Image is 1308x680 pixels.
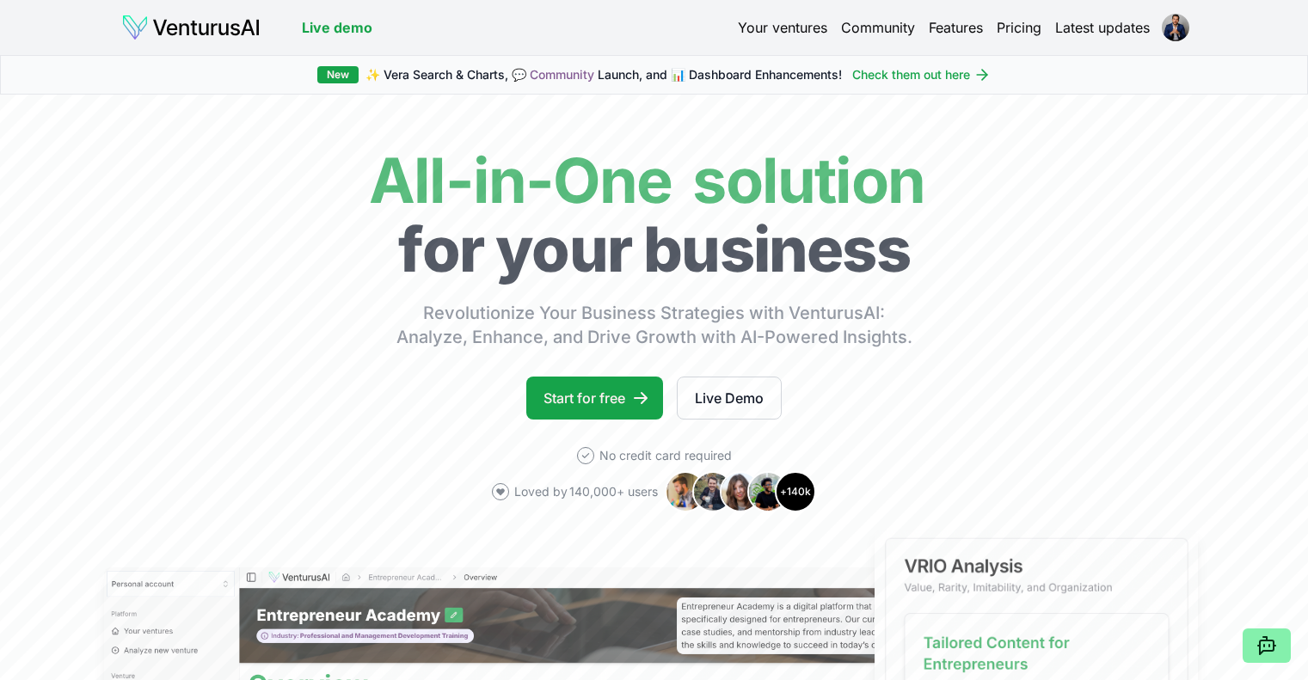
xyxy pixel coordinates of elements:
a: Your ventures [738,17,827,38]
img: ACg8ocL3WiEshd9CCjDOGpMVvs9F1-ka5eMiU83UgMKJDBd5Hu873C9X=s96-c [1162,14,1189,41]
a: Start for free [526,377,663,420]
img: logo [121,14,261,41]
a: Live Demo [677,377,782,420]
img: Avatar 3 [720,471,761,512]
div: New [317,66,359,83]
img: Avatar 4 [747,471,789,512]
a: Check them out here [852,66,991,83]
a: Pricing [997,17,1041,38]
a: Features [929,17,983,38]
a: Community [530,67,594,82]
img: Avatar 2 [692,471,734,512]
img: Avatar 1 [665,471,706,512]
span: ✨ Vera Search & Charts, 💬 Launch, and 📊 Dashboard Enhancements! [365,66,842,83]
a: Live demo [302,17,372,38]
a: Latest updates [1055,17,1150,38]
a: Community [841,17,915,38]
